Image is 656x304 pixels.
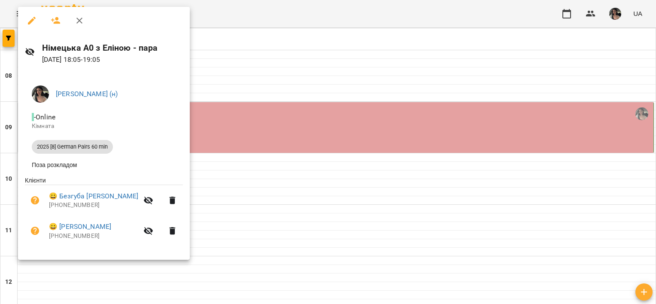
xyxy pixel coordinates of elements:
span: 2025 [8] German Pairs 60 min [32,143,113,151]
p: [DATE] 18:05 - 19:05 [42,55,183,65]
p: [PHONE_NUMBER] [49,201,138,210]
h6: Німецька А0 з Еліною - пара [42,41,183,55]
p: Кімната [32,122,176,131]
button: Візит ще не сплачено. Додати оплату? [25,221,46,241]
span: - Online [32,113,57,121]
img: ca12d485884f2ea42d8035f9918fd06b.jpg [32,85,49,103]
a: 😀 Безгуба [PERSON_NAME] [49,191,138,201]
a: 😀 [PERSON_NAME] [49,222,111,232]
a: [PERSON_NAME] (н) [56,90,118,98]
li: Поза розкладом [25,157,183,173]
p: [PHONE_NUMBER] [49,232,138,240]
ul: Клієнти [25,176,183,249]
